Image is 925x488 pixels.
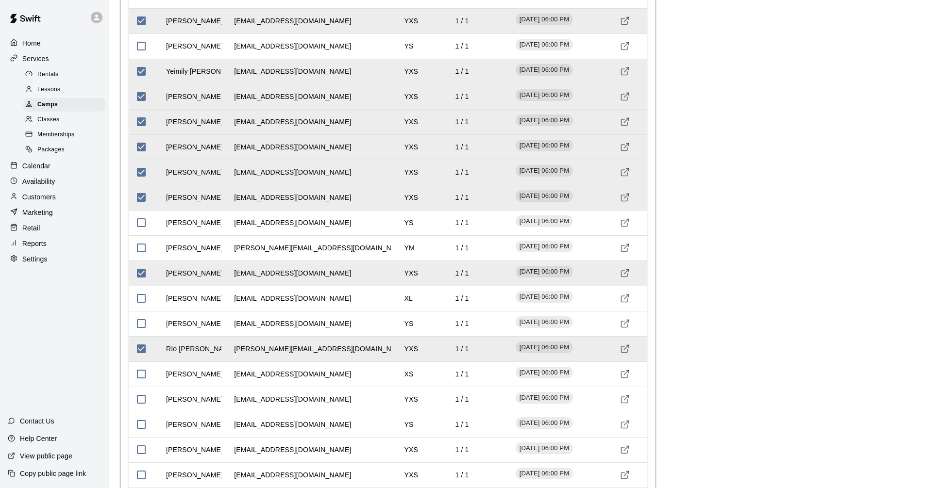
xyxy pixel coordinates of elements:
[618,190,632,205] a: Visit customer profile
[20,416,54,426] p: Contact Us
[448,160,477,185] td: 1 / 1
[618,215,632,230] a: Visit customer profile
[226,260,359,286] td: [EMAIL_ADDRESS][DOMAIN_NAME]
[158,185,231,211] td: [PERSON_NAME]
[448,59,477,84] td: 1 / 1
[226,437,359,463] td: [EMAIL_ADDRESS][DOMAIN_NAME]
[226,387,359,412] td: [EMAIL_ADDRESS][DOMAIN_NAME]
[618,14,632,28] a: Visit customer profile
[158,336,243,362] td: Río [PERSON_NAME]
[448,412,477,438] td: 1 / 1
[37,145,65,155] span: Packages
[516,141,573,150] span: [DATE] 06:00 PM
[226,109,359,135] td: [EMAIL_ADDRESS][DOMAIN_NAME]
[396,336,425,362] td: YXS
[448,134,477,160] td: 1 / 1
[396,361,421,387] td: XS
[158,84,231,110] td: [PERSON_NAME]
[8,174,101,189] a: Availability
[158,33,231,59] td: [PERSON_NAME]
[158,412,231,438] td: [PERSON_NAME]
[226,412,359,438] td: [EMAIL_ADDRESS][DOMAIN_NAME]
[448,361,477,387] td: 1 / 1
[448,109,477,135] td: 1 / 1
[8,221,101,235] a: Retail
[516,192,573,201] span: [DATE] 06:00 PM
[22,177,55,186] p: Availability
[20,451,72,461] p: View public page
[448,33,477,59] td: 1 / 1
[516,217,573,226] span: [DATE] 06:00 PM
[396,462,425,488] td: YXS
[396,109,425,135] td: YXS
[23,128,109,143] a: Memberships
[22,38,41,48] p: Home
[23,113,105,127] div: Classes
[8,51,101,66] a: Services
[226,59,359,84] td: [EMAIL_ADDRESS][DOMAIN_NAME]
[516,91,573,100] span: [DATE] 06:00 PM
[618,241,632,255] a: Visit customer profile
[158,59,254,84] td: Yeimily [PERSON_NAME]
[516,116,573,125] span: [DATE] 06:00 PM
[516,40,573,49] span: [DATE] 06:00 PM
[8,236,101,251] a: Reports
[8,159,101,173] a: Calendar
[23,113,109,128] a: Classes
[618,114,632,129] a: Visit customer profile
[37,85,61,95] span: Lessons
[516,469,573,478] span: [DATE] 06:00 PM
[23,98,105,112] div: Camps
[448,210,477,236] td: 1 / 1
[226,185,359,211] td: [EMAIL_ADDRESS][DOMAIN_NAME]
[23,98,109,113] a: Camps
[396,437,425,463] td: YXS
[158,8,231,34] td: [PERSON_NAME]
[22,223,40,233] p: Retail
[618,417,632,432] a: Visit customer profile
[226,311,359,337] td: [EMAIL_ADDRESS][DOMAIN_NAME]
[618,468,632,482] a: Visit customer profile
[516,15,573,24] span: [DATE] 06:00 PM
[22,161,50,171] p: Calendar
[158,286,231,311] td: [PERSON_NAME]
[516,318,573,327] span: [DATE] 06:00 PM
[23,83,105,97] div: Lessons
[448,260,477,286] td: 1 / 1
[158,387,231,412] td: [PERSON_NAME]
[23,143,105,157] div: Packages
[448,8,477,34] td: 1 / 1
[158,462,231,488] td: [PERSON_NAME]
[158,361,289,387] td: [PERSON_NAME] [PERSON_NAME]
[23,82,109,97] a: Lessons
[226,8,359,34] td: [EMAIL_ADDRESS][DOMAIN_NAME]
[396,286,420,311] td: XL
[8,252,101,266] div: Settings
[226,210,359,236] td: [EMAIL_ADDRESS][DOMAIN_NAME]
[158,109,361,135] td: [PERSON_NAME] Del [PERSON_NAME] [PERSON_NAME]
[448,286,477,311] td: 1 / 1
[448,336,477,362] td: 1 / 1
[22,208,53,217] p: Marketing
[516,368,573,377] span: [DATE] 06:00 PM
[8,190,101,204] a: Customers
[448,311,477,337] td: 1 / 1
[516,393,573,403] span: [DATE] 06:00 PM
[226,235,416,261] td: [PERSON_NAME][EMAIL_ADDRESS][DOMAIN_NAME]
[158,134,289,160] td: [PERSON_NAME] [PERSON_NAME]
[22,254,48,264] p: Settings
[226,462,359,488] td: [EMAIL_ADDRESS][DOMAIN_NAME]
[20,469,86,478] p: Copy public page link
[516,293,573,302] span: [DATE] 06:00 PM
[516,65,573,75] span: [DATE] 06:00 PM
[23,128,105,142] div: Memberships
[158,260,231,286] td: [PERSON_NAME]
[226,84,359,110] td: [EMAIL_ADDRESS][DOMAIN_NAME]
[618,291,632,306] a: Visit customer profile
[22,192,56,202] p: Customers
[448,462,477,488] td: 1 / 1
[516,267,573,277] span: [DATE] 06:00 PM
[226,286,359,311] td: [EMAIL_ADDRESS][DOMAIN_NAME]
